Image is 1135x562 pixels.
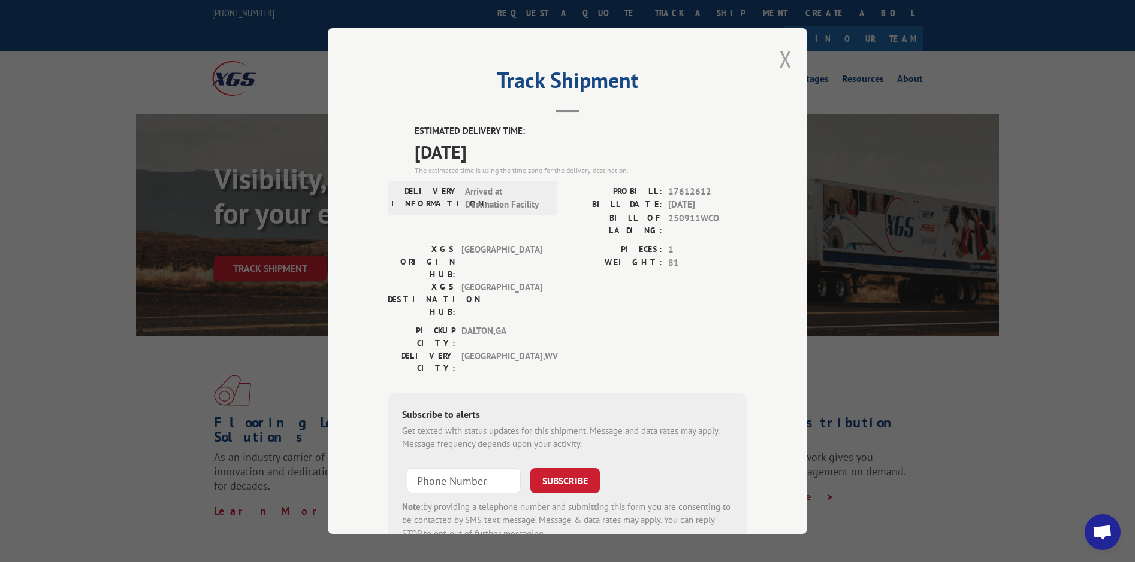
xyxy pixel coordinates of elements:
span: [GEOGRAPHIC_DATA] [461,281,542,318]
div: Get texted with status updates for this shipment. Message and data rates may apply. Message frequ... [402,424,733,451]
span: [GEOGRAPHIC_DATA] [461,243,542,281]
span: 250911WCO [668,212,747,237]
input: Phone Number [407,468,521,493]
label: BILL OF LADING: [567,212,662,237]
label: DELIVERY CITY: [388,350,455,375]
label: XGS ORIGIN HUB: [388,243,455,281]
span: 17612612 [668,185,747,199]
div: Open chat [1085,514,1121,550]
div: The estimated time is using the time zone for the delivery destination. [415,165,747,176]
span: 1 [668,243,747,257]
label: PIECES: [567,243,662,257]
button: Close modal [779,43,792,75]
span: [DATE] [415,138,747,165]
label: DELIVERY INFORMATION: [391,185,459,212]
label: PROBILL: [567,185,662,199]
label: ESTIMATED DELIVERY TIME: [415,124,747,138]
label: BILL DATE: [567,198,662,212]
span: [DATE] [668,198,747,212]
label: WEIGHT: [567,256,662,270]
span: DALTON , GA [461,324,542,350]
label: XGS DESTINATION HUB: [388,281,455,318]
div: by providing a telephone number and submitting this form you are consenting to be contacted by SM... [402,500,733,541]
span: [GEOGRAPHIC_DATA] , WV [461,350,542,375]
label: PICKUP CITY: [388,324,455,350]
span: Arrived at Destination Facility [465,185,546,212]
div: Subscribe to alerts [402,407,733,424]
span: 81 [668,256,747,270]
button: SUBSCRIBE [530,468,600,493]
strong: Note: [402,501,423,512]
h2: Track Shipment [388,72,747,95]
